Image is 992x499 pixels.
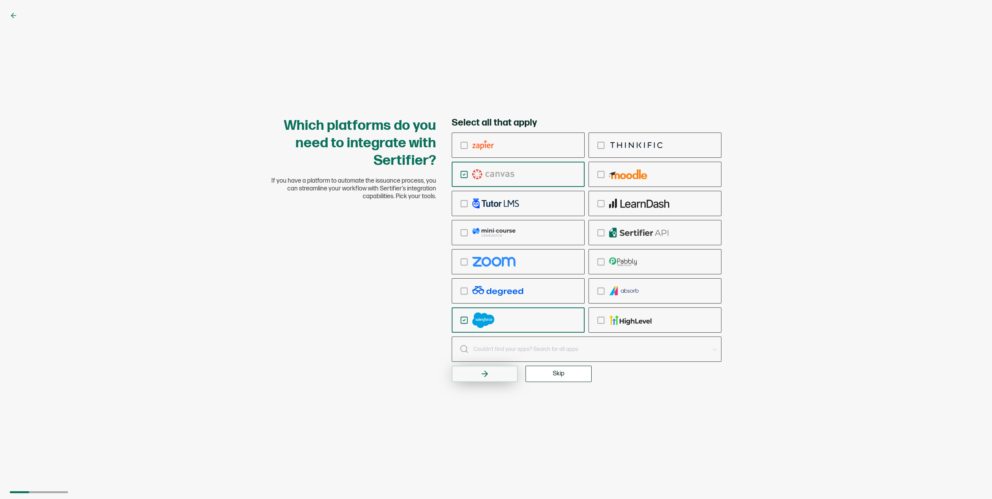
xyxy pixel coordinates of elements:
img: learndash [609,199,669,208]
img: tutor [472,199,519,208]
img: salesforce [472,312,494,328]
img: absorb [609,286,639,296]
button: Skip [526,366,592,382]
img: zapier [472,140,494,150]
img: degreed [472,286,523,296]
img: mcg [472,228,515,237]
img: thinkific [609,140,664,150]
span: If you have a platform to automate the issuance process, you can streamline your workflow with Se... [271,177,436,201]
img: canvas [472,169,514,179]
span: Select all that apply [452,117,537,129]
img: gohighlevel [609,315,651,325]
span: Skip [553,371,564,377]
iframe: Chat Widget [953,462,992,499]
div: checkbox-group [452,133,721,333]
img: moodle [609,169,647,179]
input: Couldn’t find your apps? Search for all apps [452,337,721,362]
img: zoom [472,257,515,267]
h1: Which platforms do you need to integrate with Sertifier? [271,117,436,169]
img: api [609,228,669,237]
img: pabbly [609,257,637,267]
